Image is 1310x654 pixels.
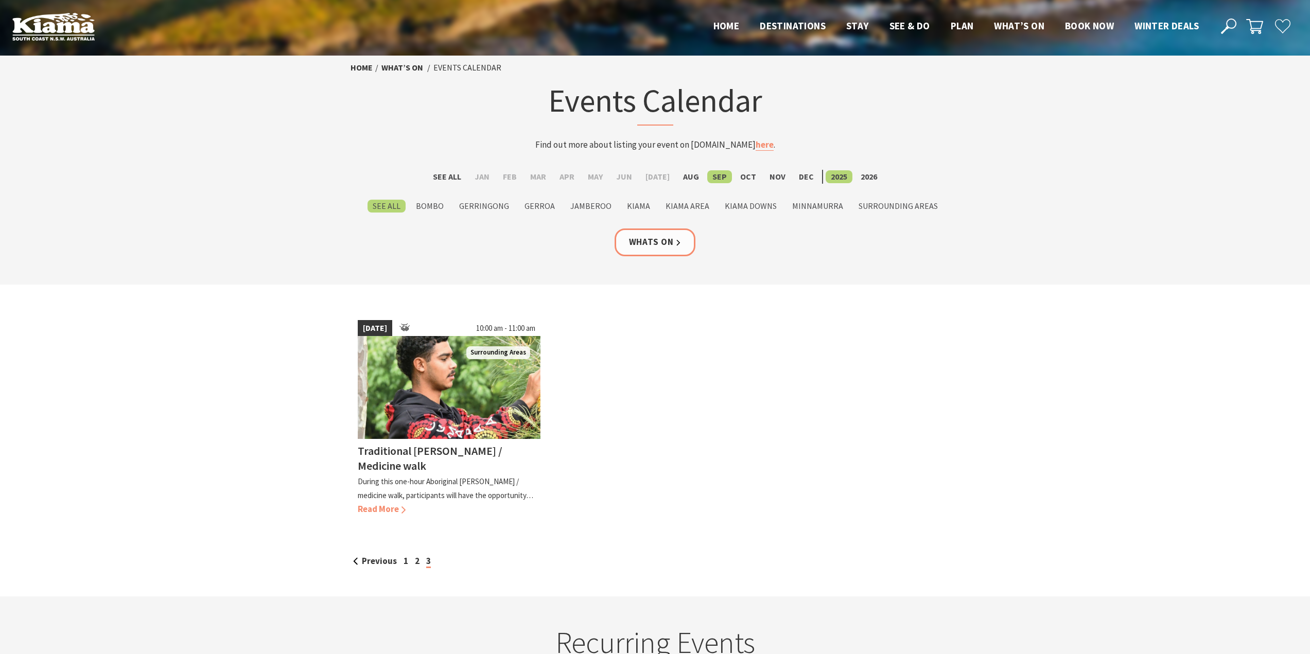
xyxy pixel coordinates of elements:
[415,555,420,567] a: 2
[554,170,580,183] label: Apr
[660,200,714,213] label: Kiama Area
[640,170,675,183] label: [DATE]
[358,320,392,337] span: [DATE]
[411,200,449,213] label: Bombo
[358,320,541,517] a: [DATE] 10:00 am - 11:00 am Surrounding Areas Traditional [PERSON_NAME] / Medicine walk During thi...
[994,20,1044,32] span: What’s On
[713,20,740,32] span: Home
[358,503,406,515] span: Read More
[498,170,522,183] label: Feb
[433,61,501,75] li: Events Calendar
[826,170,852,183] label: 2025
[426,555,431,568] span: 3
[583,170,608,183] label: May
[703,18,1209,35] nav: Main Menu
[764,170,791,183] label: Nov
[351,62,373,73] a: Home
[707,170,732,183] label: Sep
[466,346,530,359] span: Surrounding Areas
[358,476,533,500] p: During this one-hour Aboriginal [PERSON_NAME] / medicine walk, participants will have the opportu...
[720,200,782,213] label: Kiama Downs
[622,200,655,213] label: Kiama
[846,20,869,32] span: Stay
[453,138,857,152] p: Find out more about listing your event on [DOMAIN_NAME] .
[678,170,704,183] label: Aug
[565,200,617,213] label: Jamberoo
[368,200,406,213] label: See All
[1134,20,1199,32] span: Winter Deals
[381,62,423,73] a: What’s On
[358,444,502,473] h4: Traditional [PERSON_NAME] / Medicine walk
[615,228,696,256] a: Whats On
[855,170,882,183] label: 2026
[525,170,551,183] label: Mar
[469,170,495,183] label: Jan
[794,170,819,183] label: Dec
[889,20,930,32] span: See & Do
[951,20,974,32] span: Plan
[853,200,943,213] label: Surrounding Areas
[611,170,637,183] label: Jun
[454,200,514,213] label: Gerringong
[519,200,560,213] label: Gerroa
[471,320,540,337] span: 10:00 am - 11:00 am
[453,80,857,126] h1: Events Calendar
[756,139,774,151] a: here
[353,555,397,567] a: Previous
[760,20,826,32] span: Destinations
[735,170,761,183] label: Oct
[1065,20,1114,32] span: Book now
[404,555,408,567] a: 1
[787,200,848,213] label: Minnamurra
[428,170,466,183] label: See All
[12,12,95,41] img: Kiama Logo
